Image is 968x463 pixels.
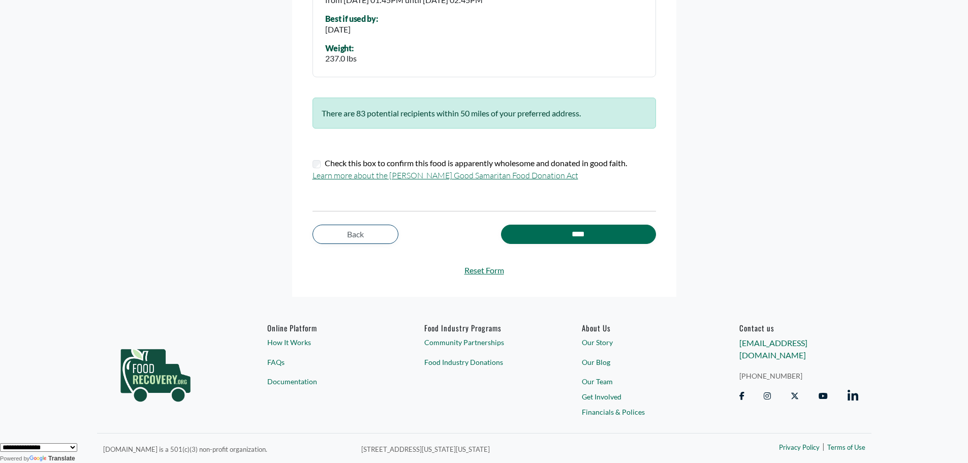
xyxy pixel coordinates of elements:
a: Back [313,225,398,244]
a: Community Partnerships [424,337,543,348]
a: Food Industry Donations [424,357,543,367]
a: [PHONE_NUMBER] [739,371,858,381]
a: Documentation [267,376,386,387]
div: 237.0 lbs [325,52,357,65]
a: Reset Form [313,264,656,276]
a: Our Team [582,376,701,387]
a: About Us [582,323,701,332]
a: Translate [29,455,75,462]
a: How It Works [267,337,386,348]
a: Our Story [582,337,701,348]
span: | [822,440,825,452]
div: There are 83 potential recipients within 50 miles of your preferred address. [313,98,656,129]
a: Financials & Polices [582,407,701,417]
a: Our Blog [582,357,701,367]
div: Weight: [325,44,357,53]
a: Get Involved [582,391,701,402]
h6: Food Industry Programs [424,323,543,332]
img: food_recovery_green_logo-76242d7a27de7ed26b67be613a865d9c9037ba317089b267e0515145e5e51427.png [110,323,201,420]
a: [EMAIL_ADDRESS][DOMAIN_NAME] [739,338,807,360]
h6: Contact us [739,323,858,332]
a: FAQs [267,357,386,367]
div: [DATE] [325,23,378,36]
h6: Online Platform [267,323,386,332]
img: Google Translate [29,455,48,462]
div: Best if used by: [325,14,378,23]
a: Learn more about the [PERSON_NAME] Good Samaritan Food Donation Act [313,170,578,180]
label: Check this box to confirm this food is apparently wholesome and donated in good faith. [325,157,627,169]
